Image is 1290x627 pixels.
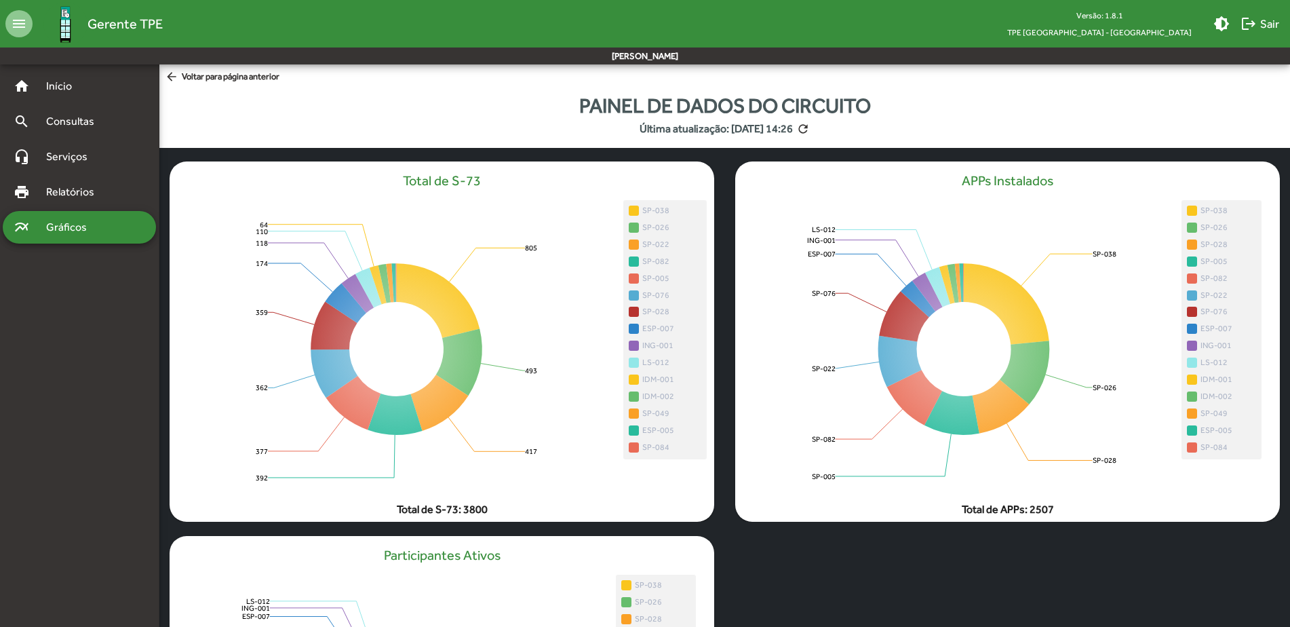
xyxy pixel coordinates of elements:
text: 377 [256,447,268,455]
span: SP-084 [629,444,701,455]
span: SP-026 [1200,223,1256,233]
span: SP-026 [635,597,690,607]
span: SP-005 [629,275,701,286]
span: SP-028 [642,307,701,317]
span: SP-076 [1200,307,1256,317]
span: SP-082 [629,259,701,269]
span: IDM-001 [629,377,701,387]
mat-icon: menu [5,10,33,37]
span: Relatórios [38,184,112,200]
span: ESP-005 [642,425,701,436]
span: Gerente TPE [87,13,163,35]
span: SP-028 [1187,242,1256,252]
span: LS-012 [629,360,701,370]
span: SP-005 [1187,259,1256,269]
text: SP-076 [812,289,836,297]
mat-icon: headset_mic [14,149,30,165]
span: LS-012 [642,358,701,368]
span: SP-049 [1200,408,1256,419]
span: SP-026 [621,599,690,609]
span: SP-026 [642,223,701,233]
text: LS-012 [812,225,836,233]
text: 359 [256,308,268,316]
span: SP-022 [629,242,701,252]
span: SP-028 [621,616,690,626]
span: Consultas [38,113,112,130]
mat-icon: logout [1240,16,1257,32]
mat-card-footer: Total de S-73: 3800 [159,501,725,518]
text: 417 [525,447,537,455]
span: ESP-007 [629,326,701,336]
text: ESP-007 [242,612,270,620]
mat-icon: print [14,184,30,200]
text: SP-022 [812,364,836,373]
span: IDM-001 [642,375,701,385]
span: SP-005 [642,273,701,284]
span: IDM-002 [642,392,701,402]
mat-icon: home [14,78,30,94]
span: TPE [GEOGRAPHIC_DATA] - [GEOGRAPHIC_DATA] [996,24,1203,41]
strong: Última atualização: [DATE] 14:26 [640,121,793,137]
text: 493 [525,366,537,375]
span: SP-022 [642,240,701,250]
span: SP-038 [1187,208,1256,218]
span: SP-028 [635,614,690,624]
span: SP-082 [642,256,701,267]
img: Logo [43,2,87,46]
span: SP-028 [629,309,701,319]
span: Início [38,78,92,94]
mat-icon: search [14,113,30,130]
span: SP-076 [1187,309,1256,319]
text: 362 [256,383,268,392]
span: ING-001 [1200,341,1256,351]
a: Gerente TPE [33,2,163,46]
text: 110 [256,227,268,235]
span: Gráficos [38,219,105,235]
span: IDM-002 [629,394,701,404]
text: ESP-007 [808,250,836,258]
span: IDM-001 [1200,375,1256,385]
text: SP-028 [1093,456,1116,464]
span: SP-038 [642,206,701,216]
span: SP-038 [629,208,701,218]
text: ING-001 [241,604,270,612]
span: Voltar para página anterior [165,70,279,85]
h5: APPs Instalados [962,172,1053,189]
span: SP-049 [642,408,701,419]
h5: Total de S-73 [403,172,481,189]
span: ESP-007 [642,324,701,334]
text: 174 [256,259,268,267]
text: ING-001 [807,236,836,244]
text: SP-082 [812,435,836,443]
span: SP-076 [629,292,701,303]
span: SP-049 [1187,411,1256,421]
span: IDM-002 [1187,394,1256,404]
span: ING-001 [629,343,701,353]
span: SP-005 [1200,256,1256,267]
span: SP-022 [1200,290,1256,301]
span: Serviços [38,149,106,165]
span: SP-026 [629,225,701,235]
span: SP-049 [629,411,701,421]
text: SP-038 [1093,250,1116,258]
text: 118 [256,239,268,247]
span: LS-012 [1200,358,1256,368]
mat-icon: refresh [796,122,810,136]
span: SP-038 [635,580,690,590]
text: LS-012 [246,597,270,605]
span: SP-082 [1187,275,1256,286]
mat-icon: arrow_back [165,70,182,85]
span: SP-082 [1200,273,1256,284]
mat-icon: multiline_chart [14,219,30,235]
text: 805 [525,244,537,252]
div: Painel de dados do Circuito [579,90,871,121]
span: SP-038 [1200,206,1256,216]
h5: Participantes Ativos [384,547,501,563]
span: ING-001 [1187,343,1256,353]
text: SP-005 [812,472,836,480]
span: SP-028 [1200,240,1256,250]
mat-card-footer: Total de APPs: 2507 [735,501,1280,518]
div: Versão: 1.8.1 [996,7,1203,24]
span: SP-084 [1200,442,1256,453]
span: ESP-007 [1200,324,1256,334]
